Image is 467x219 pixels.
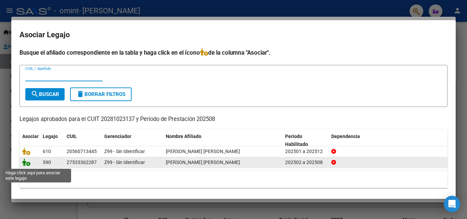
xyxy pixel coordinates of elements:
span: Z99 - Sin Identificar [104,149,145,154]
datatable-header-cell: Asociar [19,129,40,152]
mat-icon: search [31,90,39,98]
span: Gerenciador [104,134,131,139]
p: Legajos aprobados para el CUIT 20281023137 y Período de Prestación 202508 [19,115,448,124]
div: 27533362287 [67,159,97,166]
span: Periodo Habilitado [285,134,308,147]
span: 610 [43,149,51,154]
datatable-header-cell: Periodo Habilitado [282,129,329,152]
span: Nombre Afiliado [166,134,201,139]
span: Buscar [31,91,59,97]
datatable-header-cell: Gerenciador [102,129,163,152]
span: Borrar Filtros [76,91,125,97]
div: 202502 a 202508 [285,159,326,166]
div: 20560713445 [67,148,97,155]
h4: Busque el afiliado correspondiente en la tabla y haga click en el ícono de la columna "Asociar". [19,48,448,57]
h2: Asociar Legajo [19,28,448,41]
span: Asociar [22,134,39,139]
span: Dependencia [331,134,360,139]
span: SAPIENZA TOBIAS AUGUSTO [166,149,240,154]
span: 390 [43,160,51,165]
datatable-header-cell: Nombre Afiliado [163,129,282,152]
datatable-header-cell: Legajo [40,129,64,152]
div: 2 registros [19,171,448,188]
button: Borrar Filtros [70,87,132,101]
span: Z99 - Sin Identificar [104,160,145,165]
div: Open Intercom Messenger [444,196,460,212]
mat-icon: delete [76,90,84,98]
div: 202501 a 202512 [285,148,326,155]
span: CUIL [67,134,77,139]
datatable-header-cell: Dependencia [329,129,448,152]
span: Legajo [43,134,58,139]
datatable-header-cell: CUIL [64,129,102,152]
span: QUINTEROS ROMIO AGUSTINA [166,160,240,165]
button: Buscar [25,88,65,100]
